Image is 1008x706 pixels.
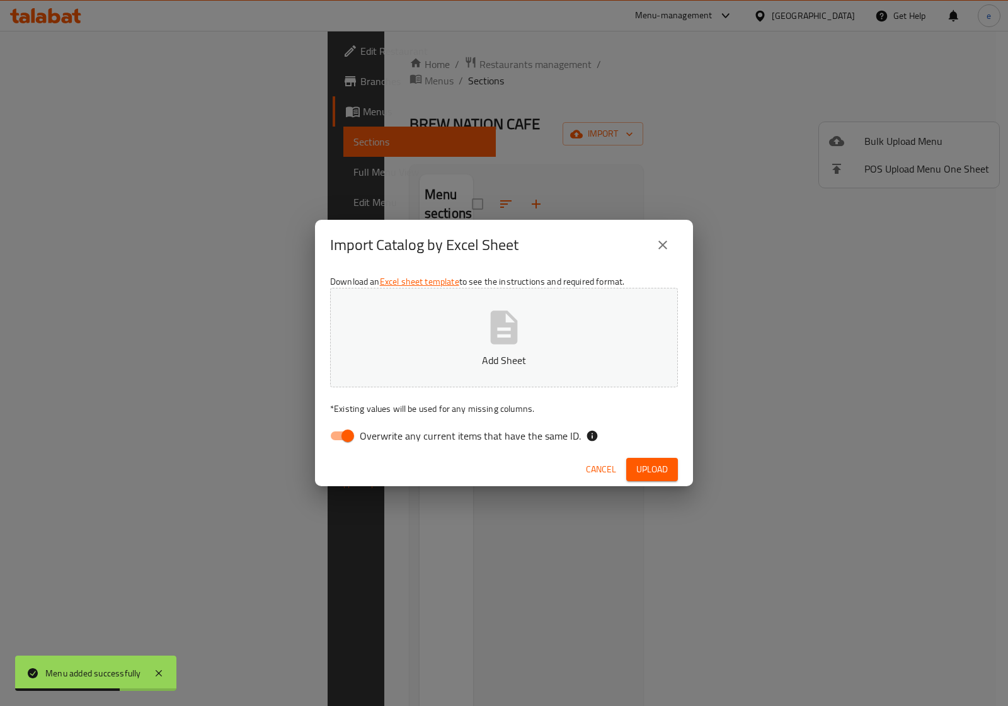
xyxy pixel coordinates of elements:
span: Cancel [586,462,616,477]
div: Download an to see the instructions and required format. [315,270,693,453]
h2: Import Catalog by Excel Sheet [330,235,518,255]
span: Upload [636,462,668,477]
div: Menu added successfully [45,666,141,680]
button: close [648,230,678,260]
button: Add Sheet [330,288,678,387]
button: Cancel [581,458,621,481]
button: Upload [626,458,678,481]
a: Excel sheet template [380,273,459,290]
svg: If the overwrite option isn't selected, then the items that match an existing ID will be ignored ... [586,430,598,442]
span: Overwrite any current items that have the same ID. [360,428,581,443]
p: Add Sheet [350,353,658,368]
p: Existing values will be used for any missing columns. [330,402,678,415]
